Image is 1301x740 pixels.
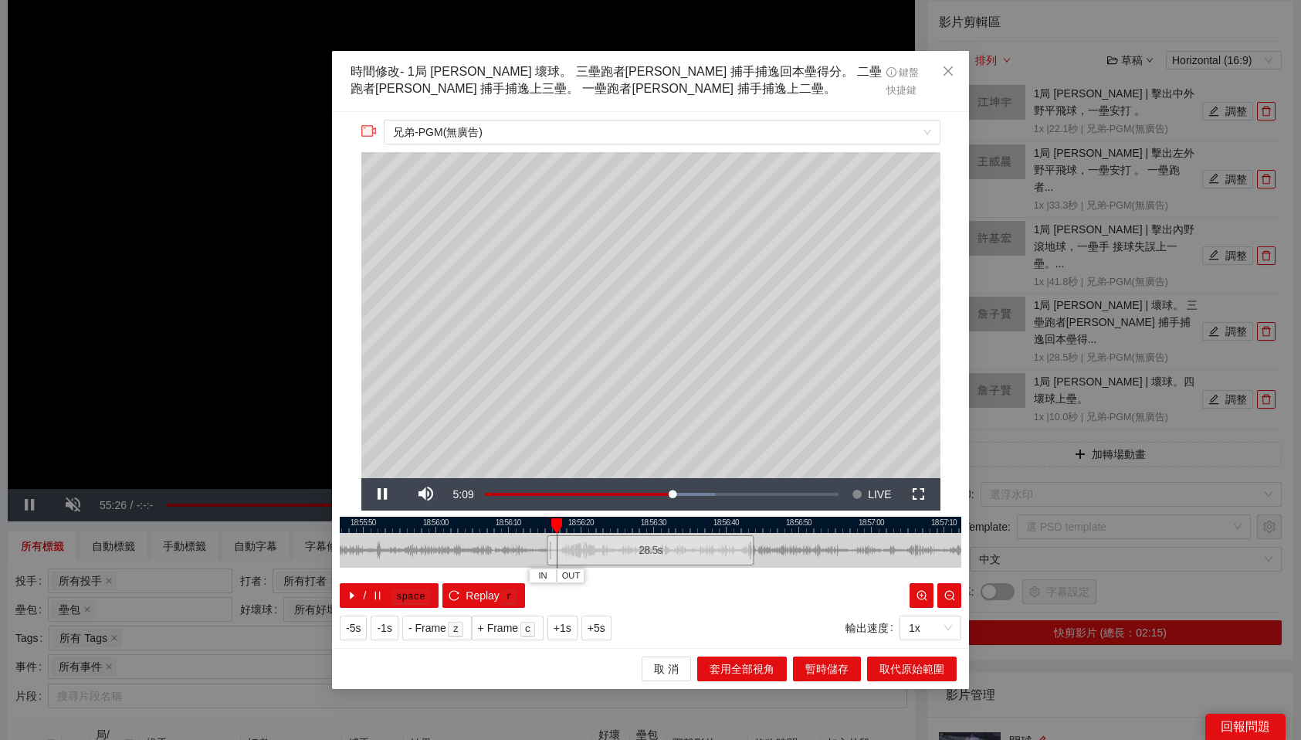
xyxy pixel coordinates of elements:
button: OUT [557,569,584,583]
span: pause [372,590,383,603]
button: IN [529,569,557,583]
span: OUT [562,569,581,583]
span: 暫時儲存 [805,660,849,677]
span: -5s [346,619,361,636]
span: 取代原始範圍 [879,660,944,677]
span: IN [538,569,547,583]
span: -1s [377,619,391,636]
button: zoom-in [910,583,933,608]
span: 取 消 [654,660,679,677]
span: - Frame [408,619,446,636]
div: Progress Bar [484,493,839,496]
span: 5:09 [453,488,474,501]
button: Seek to live, currently behind live [846,478,896,511]
label: 輸出速度 [845,616,900,640]
button: caret-right/pausespace [340,583,439,608]
span: / [364,587,367,604]
button: 暫時儲存 [793,657,861,681]
button: Pause [361,478,405,511]
div: 回報問題 [1205,714,1286,740]
span: close [942,65,954,77]
span: 兄弟-PGM(無廣告) [393,121,930,144]
button: - Framez [402,616,472,640]
button: reloadReplayr [442,583,525,608]
span: 1x [909,616,952,640]
div: 28.5 s [547,535,754,565]
button: Close [927,51,969,93]
button: -5s [340,616,367,640]
button: +5s [581,616,612,640]
div: 時間修改 - 1局 [PERSON_NAME] 壞球。 三壘跑者[PERSON_NAME] 捕手捕逸回本壘得分。 二壘跑者[PERSON_NAME] 捕手捕逸上三壘。 一壘跑者[PERSON_N... [351,63,886,99]
span: info-circle [886,67,896,77]
button: zoom-out [937,583,961,608]
button: -1s [371,616,398,640]
span: Replay [466,587,500,604]
button: +1s [547,616,578,640]
span: LIVE [868,478,891,511]
span: +1s [554,619,571,636]
span: + Frame [478,619,519,636]
button: 套用全部視角 [697,657,787,681]
kbd: z [448,622,463,637]
div: Video Player [361,152,940,478]
kbd: c [520,622,536,637]
button: Fullscreen [897,478,940,511]
span: zoom-in [916,590,927,603]
span: 鍵盤快捷鍵 [886,67,919,96]
kbd: r [501,589,517,605]
button: Mute [405,478,448,511]
button: + Framec [472,616,544,640]
span: caret-right [347,590,357,603]
button: 取代原始範圍 [867,657,957,681]
span: video-camera [361,124,377,139]
kbd: space [391,589,430,605]
span: 套用全部視角 [710,660,774,677]
span: reload [449,590,459,603]
button: 取 消 [642,657,691,681]
span: +5s [588,619,605,636]
span: zoom-out [944,590,955,603]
